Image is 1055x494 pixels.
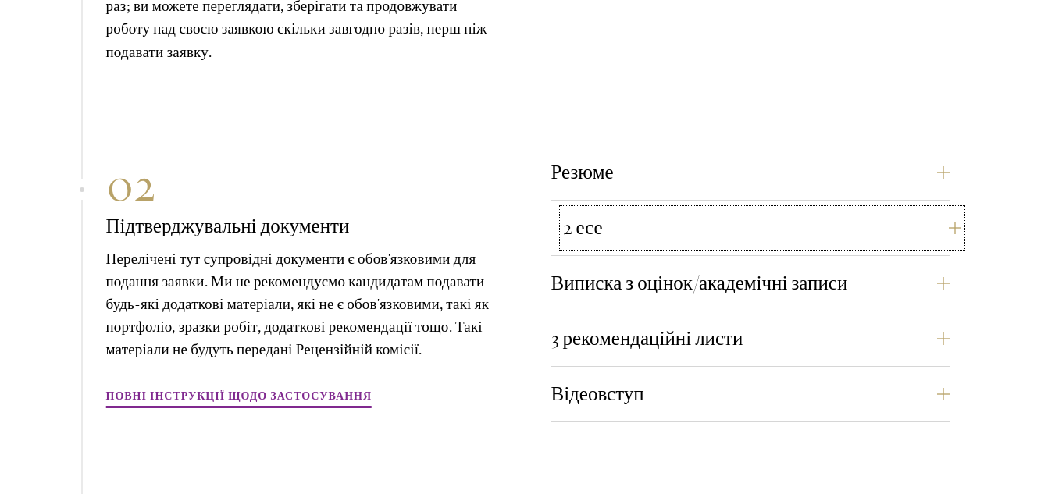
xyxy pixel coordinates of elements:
a: Повні інструкції щодо застосування [106,384,372,410]
button: Відеовступ [551,375,950,413]
font: 2 есе [563,215,603,240]
font: Підтверджувальні документи [106,214,350,238]
font: Резюме [551,160,614,184]
font: 3 рекомендаційні листи [551,326,743,350]
button: Резюме [551,154,950,191]
button: 3 рекомендаційні листи [551,320,950,357]
font: Повні інструкції щодо застосування [106,387,372,403]
font: 02 [106,155,156,214]
font: Відеовступ [551,382,644,406]
button: 2 есе [563,209,961,247]
button: Виписка з оцінок/академічні записи [551,265,950,302]
font: Виписка з оцінок/академічні записи [551,271,848,295]
font: Перелічені тут супровідні документи є обов'язковими для подання заявки. Ми не рекомендуємо кандид... [106,247,490,361]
